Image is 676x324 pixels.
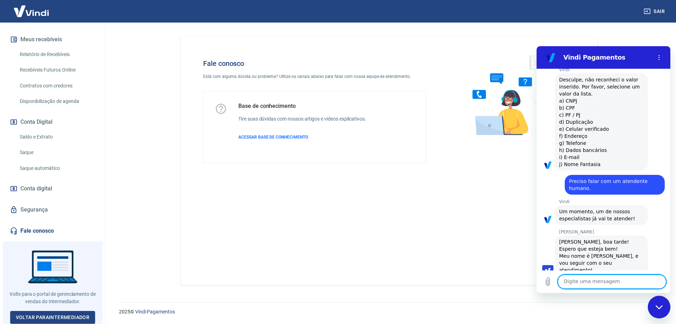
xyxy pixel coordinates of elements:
a: Vindi Pagamentos [135,309,175,314]
a: Voltar paraIntermediador [10,311,95,324]
a: Saque [17,145,97,160]
p: Está com alguma dúvida ou problema? Utilize os canais abaixo para falar com nossa equipe de atend... [203,73,426,80]
button: Sair [642,5,668,18]
p: 2025 © [119,308,659,316]
a: ACESSAR BASE DE CONHECIMENTO [238,134,366,140]
a: Disponibilização de agenda [17,94,97,109]
button: Conta Digital [8,114,97,130]
span: Conta digital [20,184,52,194]
span: ACESSAR BASE DE CONHECIMENTO [238,135,308,140]
a: Recebíveis Futuros Online [17,63,97,77]
a: Saldo e Extrato [17,130,97,144]
h4: Fale conosco [203,59,426,68]
h5: Base de conhecimento [238,103,366,110]
iframe: Botão para abrir a janela de mensagens, conversa em andamento [648,296,670,318]
a: Fale conosco [8,223,97,239]
img: Fale conosco [458,48,565,142]
img: Vindi [8,0,54,22]
iframe: Janela de mensagens [537,46,670,293]
a: Segurança [8,202,97,218]
button: Meus recebíveis [8,32,97,47]
h6: Tire suas dúvidas com nossos artigos e vídeos explicativos. [238,115,366,123]
a: Contratos com credores [17,79,97,93]
a: Saque automático [17,161,97,176]
a: Relatório de Recebíveis [17,47,97,62]
a: Conta digital [8,181,97,196]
